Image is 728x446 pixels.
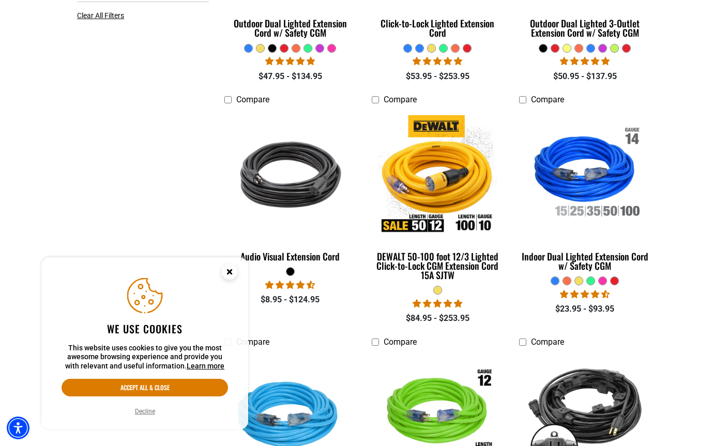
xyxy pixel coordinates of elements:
[372,252,504,280] div: DEWALT 50-100 foot 12/3 Lighted Click-to-Lock CGM Extension Cord 15A SJTW
[62,344,228,371] p: This website uses cookies to give you the most awesome browsing experience and provide you with r...
[265,280,315,290] span: 4.72 stars
[77,11,124,20] span: Clear All Filters
[384,337,417,347] span: Compare
[372,19,504,37] div: Click-to-Lock Lighted Extension Cord
[519,19,651,37] div: Outdoor Dual Lighted 3-Outlet Extension Cord w/ Safety CGM
[132,406,158,417] button: Decline
[62,379,228,396] button: Accept all & close
[384,95,417,104] span: Compare
[211,257,248,289] button: Close this option
[560,56,610,66] span: 4.80 stars
[236,95,269,104] span: Compare
[372,312,504,325] div: $84.95 - $253.95
[265,56,315,66] span: 4.82 stars
[224,70,356,83] div: $47.95 - $134.95
[413,299,462,309] span: 4.84 stars
[372,70,504,83] div: $53.95 - $253.95
[187,362,224,370] a: This website uses cookies to give you the most awesome browsing experience and provide you with r...
[77,10,128,21] a: Clear All Filters
[413,56,462,66] span: 4.87 stars
[62,322,228,335] h2: We use cookies
[224,252,356,261] div: Audio Visual Extension Cord
[224,110,356,267] a: black Audio Visual Extension Cord
[560,289,610,299] span: 4.40 stars
[519,252,651,270] div: Indoor Dual Lighted Extension Cord w/ Safety CGM
[519,110,651,276] a: Indoor Dual Lighted Extension Cord w/ Safety CGM Indoor Dual Lighted Extension Cord w/ Safety CGM
[7,417,29,439] div: Accessibility Menu
[224,294,356,306] div: $8.95 - $124.95
[372,115,503,234] img: DEWALT 50-100 foot 12/3 Lighted Click-to-Lock CGM Extension Cord 15A SJTW
[41,257,248,430] aside: Cookie Consent
[236,337,269,347] span: Compare
[519,303,651,315] div: $23.95 - $93.95
[224,19,356,37] div: Outdoor Dual Lighted Extension Cord w/ Safety CGM
[519,70,651,83] div: $50.95 - $137.95
[520,115,650,234] img: Indoor Dual Lighted Extension Cord w/ Safety CGM
[531,337,564,347] span: Compare
[225,115,356,234] img: black
[372,110,504,286] a: DEWALT 50-100 foot 12/3 Lighted Click-to-Lock CGM Extension Cord 15A SJTW DEWALT 50-100 foot 12/3...
[531,95,564,104] span: Compare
